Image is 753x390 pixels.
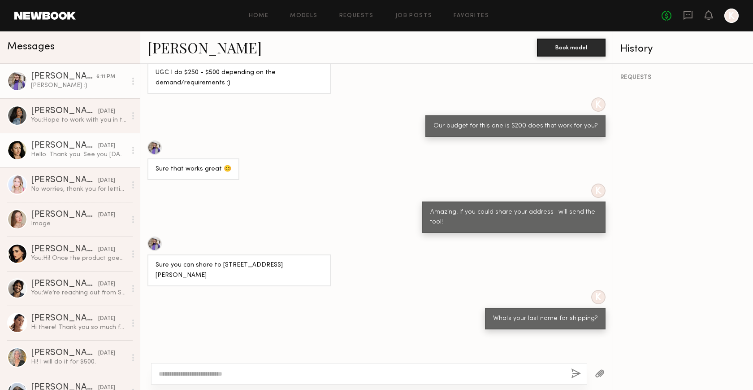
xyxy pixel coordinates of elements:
[147,38,262,57] a: [PERSON_NAME]
[156,164,231,175] div: Sure that works great 😊
[98,142,115,150] div: [DATE]
[620,44,746,54] div: History
[620,74,746,81] div: REQUESTS
[339,13,374,19] a: Requests
[31,254,126,263] div: You: Hi! Once the product goes live I can share!
[290,13,317,19] a: Models
[96,73,115,81] div: 6:11 PM
[31,176,98,185] div: [PERSON_NAME]
[156,260,323,281] div: Sure you can share to [STREET_ADDRESS][PERSON_NAME]
[98,107,115,116] div: [DATE]
[31,323,126,332] div: Hi there! Thank you so much for reaching out and considering me for this opportunity , I’d love t...
[724,9,739,23] a: K
[31,116,126,124] div: You: Hope to work with you in the future!
[31,280,98,289] div: [PERSON_NAME]
[31,245,98,254] div: [PERSON_NAME]
[31,141,98,150] div: [PERSON_NAME]
[537,43,606,51] a: Book model
[433,121,597,131] div: Our budget for this one is $200 does that work for you?
[31,185,126,193] div: No worries, thank you for letting me know :) Looking forward to the shoot!
[98,280,115,289] div: [DATE]
[249,13,269,19] a: Home
[31,72,96,81] div: [PERSON_NAME]
[31,150,126,159] div: Hello. Thank you. See you [DATE].
[7,42,55,52] span: Messages
[31,219,126,228] div: Image
[31,314,98,323] div: [PERSON_NAME]
[395,13,433,19] a: Job Posts
[31,289,126,297] div: You: We’re reaching out from SUTRA—we’ll be at a trade show this week in [GEOGRAPHIC_DATA] at the...
[31,210,98,219] div: [PERSON_NAME]
[98,315,115,323] div: [DATE]
[430,207,597,228] div: Amazing! If you could share your address I will send the tool!
[31,81,126,90] div: [PERSON_NAME] :)
[31,349,98,358] div: [PERSON_NAME]
[98,245,115,254] div: [DATE]
[31,358,126,366] div: Hi! I will do it for $500.
[31,107,98,116] div: [PERSON_NAME]
[98,349,115,358] div: [DATE]
[98,176,115,185] div: [DATE]
[493,314,597,324] div: Whats your last name for shipping?
[454,13,489,19] a: Favorites
[537,39,606,57] button: Book model
[98,211,115,219] div: [DATE]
